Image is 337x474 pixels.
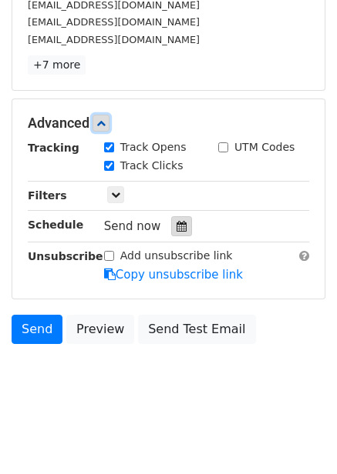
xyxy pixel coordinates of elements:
[28,189,67,202] strong: Filters
[120,139,187,155] label: Track Opens
[104,219,161,233] span: Send now
[28,34,200,45] small: [EMAIL_ADDRESS][DOMAIN_NAME]
[120,248,233,264] label: Add unsubscribe link
[28,219,83,231] strong: Schedule
[28,250,103,262] strong: Unsubscribe
[28,16,200,28] small: [EMAIL_ADDRESS][DOMAIN_NAME]
[66,315,134,344] a: Preview
[28,142,79,154] strong: Tracking
[120,158,184,174] label: Track Clicks
[104,268,243,282] a: Copy unsubscribe link
[260,400,337,474] iframe: Chat Widget
[234,139,295,155] label: UTM Codes
[28,115,309,132] h5: Advanced
[12,315,62,344] a: Send
[138,315,255,344] a: Send Test Email
[28,55,86,75] a: +7 more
